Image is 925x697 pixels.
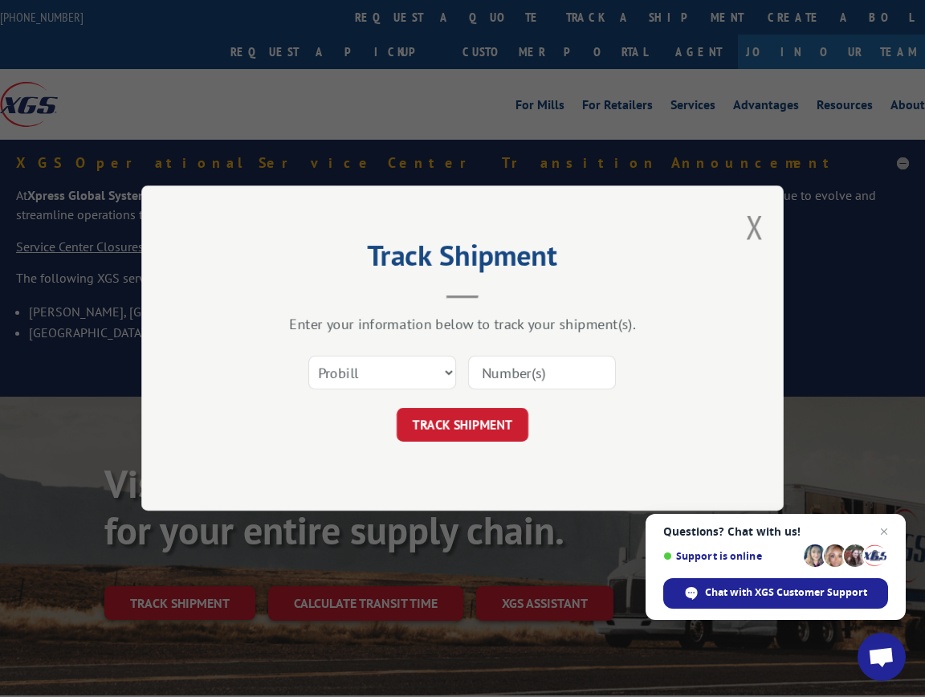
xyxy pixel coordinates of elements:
div: Enter your information below to track your shipment(s). [222,316,703,334]
span: Support is online [663,550,798,562]
h2: Track Shipment [222,244,703,275]
span: Questions? Chat with us! [663,525,888,538]
button: TRACK SHIPMENT [397,409,528,442]
span: Chat with XGS Customer Support [705,585,867,600]
input: Number(s) [468,357,616,390]
span: Chat with XGS Customer Support [663,578,888,609]
button: Close modal [746,206,764,248]
a: Open chat [858,633,906,681]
